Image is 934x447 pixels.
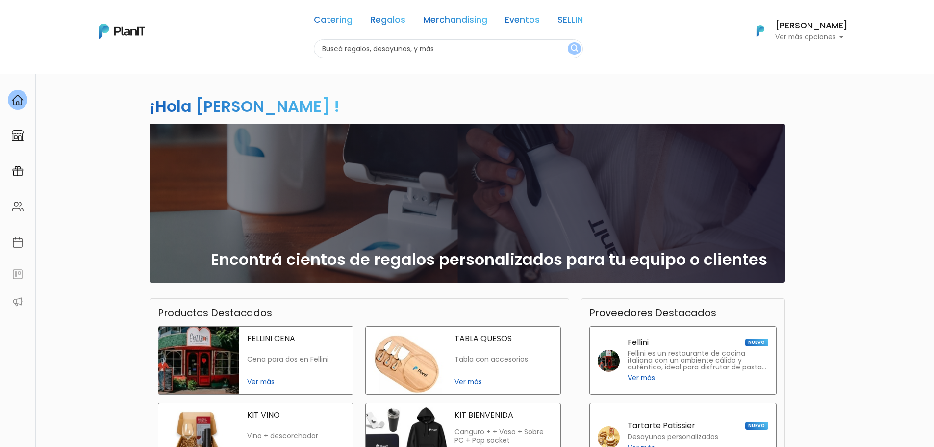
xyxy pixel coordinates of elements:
h3: Proveedores Destacados [589,307,716,318]
span: NUEVO [745,422,768,430]
p: KIT BIENVENIDA [454,411,553,419]
span: Ver más [628,373,655,383]
img: fellini [598,350,620,372]
p: Ver más opciones [775,34,848,41]
p: Cena para dos en Fellini [247,355,345,364]
button: PlanIt Logo [PERSON_NAME] Ver más opciones [744,18,848,44]
a: fellini cena FELLINI CENA Cena para dos en Fellini Ver más [158,326,353,395]
a: Fellini NUEVO Fellini es un restaurante de cocina italiana con un ambiente cálido y auténtico, id... [589,326,777,395]
h6: [PERSON_NAME] [775,22,848,30]
img: tabla quesos [366,327,447,394]
h2: Encontrá cientos de regalos personalizados para tu equipo o clientes [211,250,767,269]
img: fellini cena [158,327,239,394]
img: people-662611757002400ad9ed0e3c099ab2801c6687ba6c219adb57efc949bc21e19d.svg [12,201,24,212]
a: tabla quesos TABLA QUESOS Tabla con accesorios Ver más [365,326,561,395]
p: TABLA QUESOS [454,335,553,342]
a: Catering [314,16,353,27]
img: calendar-87d922413cdce8b2cf7b7f5f62616a5cf9e4887200fb71536465627b3292af00.svg [12,237,24,248]
img: home-e721727adea9d79c4d83392d1f703f7f8bce08238fde08b1acbfd93340b81755.svg [12,94,24,106]
a: SELLIN [557,16,583,27]
p: Desayunos personalizados [628,434,718,441]
span: Ver más [454,377,553,387]
input: Buscá regalos, desayunos, y más [314,39,583,58]
img: feedback-78b5a0c8f98aac82b08bfc38622c3050aee476f2c9584af64705fc4e61158814.svg [12,268,24,280]
p: Vino + descorchador [247,432,345,440]
p: Fellini es un restaurante de cocina italiana con un ambiente cálido y auténtico, ideal para disfr... [628,350,768,371]
a: Eventos [505,16,540,27]
img: PlanIt Logo [750,20,771,42]
img: PlanIt Logo [99,24,145,39]
p: FELLINI CENA [247,335,345,342]
span: NUEVO [745,339,768,346]
p: KIT VINO [247,411,345,419]
p: Fellini [628,339,649,346]
h3: Productos Destacados [158,307,272,318]
p: Tabla con accesorios [454,355,553,364]
a: Regalos [370,16,405,27]
img: partners-52edf745621dab592f3b2c58e3bca9d71375a7ef29c3b500c9f145b62cc070d4.svg [12,296,24,308]
img: search_button-432b6d5273f82d61273b3651a40e1bd1b912527efae98b1b7a1b2c0702e16a8d.svg [571,44,578,53]
img: marketplace-4ceaa7011d94191e9ded77b95e3339b90024bf715f7c57f8cf31f2d8c509eaba.svg [12,130,24,141]
h2: ¡Hola [PERSON_NAME] ! [150,95,340,117]
img: campaigns-02234683943229c281be62815700db0a1741e53638e28bf9629b52c665b00959.svg [12,165,24,177]
span: Ver más [247,377,345,387]
p: Canguro + + Vaso + Sobre PC + Pop socket [454,428,553,445]
p: Tartarte Patissier [628,422,695,430]
a: Merchandising [423,16,487,27]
